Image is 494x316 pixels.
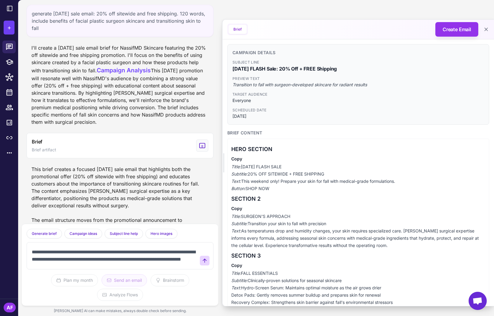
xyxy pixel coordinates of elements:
[7,23,11,32] span: +
[32,146,56,153] span: Brief artifact
[4,21,15,35] button: +
[27,5,213,37] div: generate [DATE] sale email: 20% off sitewide and free shipping. 120 words, include benefits of fa...
[22,306,218,316] div: [PERSON_NAME] AI can make mistakes, always double check before sending.
[231,252,485,260] h3: SECTION 3
[70,231,97,236] span: Campaign ideas
[231,214,241,219] em: Title:
[232,76,484,81] span: Preview Text
[231,156,485,162] h4: Copy
[232,65,484,72] span: [DATE] FLASH Sale: 20% Off + FREE Shipping
[231,262,485,268] h4: Copy
[51,274,98,286] button: Plan my month
[231,221,248,226] em: Subtitle:
[151,274,189,286] button: Brainstorm
[231,206,485,212] h4: Copy
[27,229,62,239] button: Generate brief
[231,271,241,276] em: Title:
[31,44,209,126] div: I'll create a [DATE] sale email brief for NassifMD Skincare featuring the 20% off sitewide and fr...
[232,81,484,88] span: Transition to fall with surgeon-developed skincare for radiant results
[64,229,102,239] button: Campaign ideas
[231,164,241,169] em: Title:
[231,195,485,203] h3: SECTION 2
[231,179,241,184] em: Text:
[27,163,213,306] div: This brief creates a focused [DATE] sale email that highlights both the promotional offer (20% of...
[110,231,138,236] span: Subject line help
[231,163,485,192] p: [DATE] FLASH SALE 20% OFF SITEWIDE + FREE SHIPPING This weekend only! Prepare your skin for fall ...
[232,92,484,97] span: Target Audience
[102,274,147,286] button: Send an email
[231,145,485,153] h3: HERO SECTION
[443,26,471,33] span: Create Email
[227,130,489,136] h3: Brief Content
[4,303,16,312] div: AF
[105,229,143,239] button: Subject line help
[232,107,484,113] span: Scheduled Date
[231,270,485,313] p: FALL ESSENTIALS Clinically-proven solutions for seasonal skincare Hydro-Screen Serum: Maintains o...
[232,113,484,120] span: [DATE]
[435,22,478,37] button: Create Email
[231,285,241,290] em: Text:
[32,138,42,145] span: Brief
[97,289,143,301] button: Analyze Flows
[231,186,245,191] em: Button:
[231,171,248,176] em: Subtitle:
[231,278,248,283] em: Subtitle:
[232,97,484,104] span: Everyone
[231,213,485,249] p: SURGEON'S APPROACH Transition your skin to fall with precision As temperatures drop and humidity ...
[231,228,241,233] em: Text:
[232,60,484,65] span: Subject Line
[97,67,151,74] span: Campaign Analysis
[229,25,247,34] button: Brief
[469,292,487,310] a: Open chat
[32,231,57,236] span: Generate brief
[232,49,484,56] h3: Campaign Details
[151,231,172,236] span: Hero images
[145,229,177,239] button: Hero images
[27,133,213,158] button: View generated Brief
